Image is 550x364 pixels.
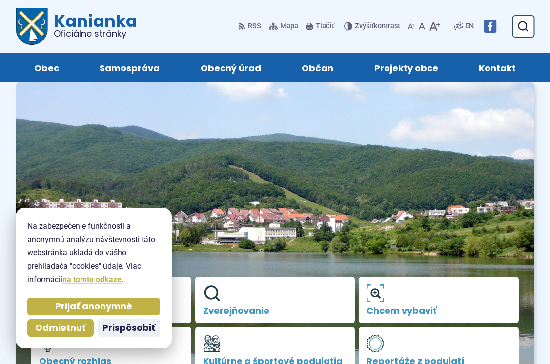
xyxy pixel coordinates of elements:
[291,53,345,82] a: Občan
[355,22,374,30] span: Zvýšiť
[417,16,427,37] button: Nastaviť pôvodnú veľkosť písma
[16,8,137,45] a: Logo Kanianka, prejsť na domovskú stránku.
[302,53,333,82] span: Občan
[201,53,261,82] span: Obecný úrad
[27,220,160,286] p: Na zabezpečenie funkčnosti a anonymnú analýzu návštevnosti táto webstránka ukladá do vášho prehli...
[190,53,272,82] a: Obecný úrad
[367,306,511,316] span: Chcem vybaviť
[89,53,171,82] a: Samospráva
[374,53,438,82] span: Projekty obce
[102,323,155,334] span: Prispôsobiť
[465,20,474,32] span: EN
[238,16,263,37] a: RSS
[479,53,516,82] span: Kontakt
[16,8,48,45] img: Prejsť na domovskú stránku
[280,20,298,32] span: Mapa
[469,53,527,82] a: Kontakt
[406,16,417,37] button: Zmenšiť veľkosť písma
[48,13,137,38] h1: Kanianka
[484,20,496,33] img: Prejsť na Facebook stránku
[35,323,86,334] span: Odmietnuť
[248,20,261,32] span: RSS
[463,20,476,32] a: EN
[364,53,449,82] a: Projekty obce
[344,16,402,37] button: Zvýšiťkontrast
[98,319,160,337] button: Prispôsobiť
[54,29,137,38] span: Oficiálne stránky
[100,53,160,82] span: Samospráva
[27,319,94,337] button: Odmietnuť
[195,277,355,324] a: Zverejňovanie
[55,301,132,312] span: Prijať anonymné
[427,16,442,37] button: Zväčšiť veľkosť písma
[359,277,519,324] a: Chcem vybaviť
[203,306,347,316] span: Zverejňovanie
[267,16,300,37] a: Mapa
[355,22,400,31] span: kontrast
[316,22,334,31] span: Tlačiť
[304,16,336,37] button: Tlačiť
[62,275,122,284] a: na tomto odkaze
[27,298,160,315] button: Prijať anonymné
[23,53,70,82] a: Obec
[34,53,59,82] span: Obec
